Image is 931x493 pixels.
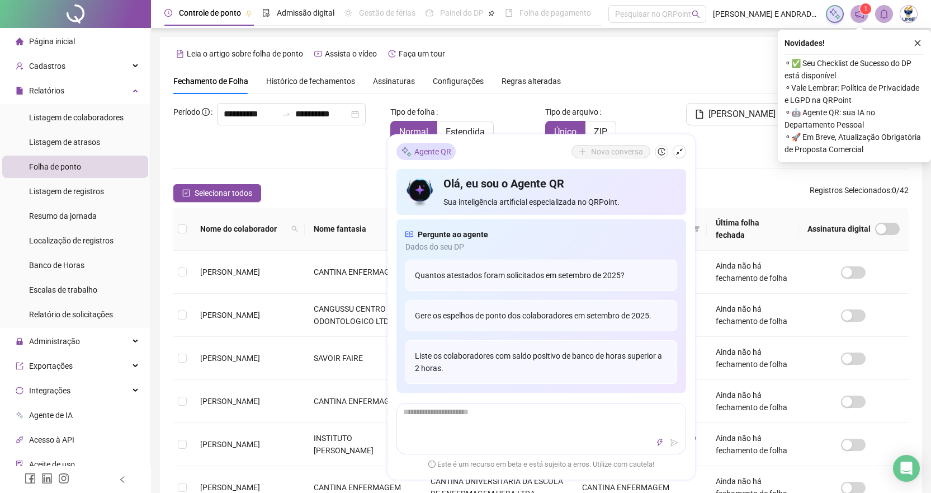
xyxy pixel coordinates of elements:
[785,82,924,106] span: ⚬ Vale Lembrar: Política de Privacidade e LGPD na QRPoint
[16,37,23,45] span: home
[25,473,36,484] span: facebook
[29,187,104,196] span: Listagem de registros
[282,110,291,119] span: swap-right
[200,354,260,363] span: [PERSON_NAME]
[29,162,81,171] span: Folha de ponto
[182,189,190,197] span: check-square
[810,184,909,202] span: : 0 / 42
[202,108,210,116] span: info-circle
[305,423,422,466] td: INSTITUTO [PERSON_NAME]
[176,50,184,58] span: file-text
[29,386,70,395] span: Integrações
[443,176,677,192] h4: Olá, eu sou o Agente QR
[305,251,422,294] td: CANTINA ENFERMAGEM
[708,107,776,121] span: [PERSON_NAME]
[713,8,819,20] span: [PERSON_NAME] E ANDRADE CONTABILIDADE LTDA
[200,267,260,276] span: [PERSON_NAME]
[829,8,841,20] img: sparkle-icon.fc2bf0ac1784a2077858766a79e2daf3.svg
[187,49,303,58] span: Leia o artigo sobre folha de ponto
[405,241,677,253] span: Dados do seu DP
[29,285,97,294] span: Escalas de trabalho
[29,37,75,46] span: Página inicial
[16,87,23,95] span: file
[658,148,665,156] span: history
[716,391,787,412] span: Ainda não há fechamento de folha
[691,220,702,237] span: filter
[29,62,65,71] span: Cadastros
[807,223,871,235] span: Assinatura digital
[675,148,683,156] span: shrink
[29,337,80,346] span: Administração
[262,9,270,17] span: file-done
[373,77,415,85] span: Assinaturas
[785,106,924,131] span: ⚬ 🤖 Agente QR: sua IA no Departamento Pessoal
[314,223,404,235] span: Nome fantasia
[810,186,890,195] span: Registros Selecionados
[879,9,889,19] span: bell
[785,131,924,156] span: ⚬ 🚀 Em Breve, Atualização Obrigatória de Proposta Comercial
[405,229,413,241] span: read
[405,176,435,209] img: icon
[668,436,681,450] button: send
[399,49,445,58] span: Faça um tour
[29,411,73,420] span: Agente de IA
[433,77,484,85] span: Configurações
[390,106,435,118] span: Tipo de folha
[693,226,700,232] span: filter
[29,310,113,319] span: Relatório de solicitações
[16,337,23,345] span: lock
[359,8,415,17] span: Gestão de férias
[58,473,69,484] span: instagram
[545,106,598,118] span: Tipo de arquivo
[314,50,322,58] span: youtube
[289,220,300,237] span: search
[200,311,260,320] span: [PERSON_NAME]
[16,387,23,395] span: sync
[914,39,921,47] span: close
[405,341,677,384] div: Liste os colaboradores com saldo positivo de banco de horas superior a 2 horas.
[173,107,200,116] span: Período
[29,361,73,370] span: Exportações
[29,460,75,469] span: Aceite de uso
[864,5,868,13] span: 1
[41,473,53,484] span: linkedin
[716,348,787,369] span: Ainda não há fechamento de folha
[656,439,664,447] span: thunderbolt
[428,461,436,468] span: exclamation-circle
[692,10,700,18] span: search
[266,77,355,86] span: Histórico de fechamentos
[716,434,787,455] span: Ainda não há fechamento de folha
[344,9,352,17] span: sun
[443,196,677,209] span: Sua inteligência artificial especializada no QRPoint.
[405,260,677,292] div: Quantos atestados foram solicitados em setembro de 2025?
[401,146,412,158] img: sparkle-icon.fc2bf0ac1784a2077858766a79e2daf3.svg
[446,126,485,137] span: Estendida
[305,294,422,337] td: CANGUSSU CENTRO ODONTOLOGICO LTDA
[502,77,561,85] span: Regras alteradas
[16,362,23,370] span: export
[325,49,377,58] span: Assista o vídeo
[16,436,23,444] span: api
[519,8,591,17] span: Folha de pagamento
[554,126,576,137] span: Único
[16,62,23,70] span: user-add
[179,8,241,17] span: Controle de ponto
[200,440,260,449] span: [PERSON_NAME]
[893,455,920,482] div: Open Intercom Messenger
[716,304,787,326] span: Ainda não há fechamento de folha
[785,37,825,49] span: Novidades !
[29,236,114,245] span: Localização de registros
[29,261,84,270] span: Banco de Horas
[195,187,252,199] span: Selecionar todos
[277,8,334,17] span: Admissão digital
[716,261,787,283] span: Ainda não há fechamento de folha
[854,9,864,19] span: notification
[29,212,97,220] span: Resumo da jornada
[505,9,513,17] span: book
[653,436,667,450] button: thunderbolt
[29,435,74,444] span: Acesso à API
[29,86,64,95] span: Relatórios
[200,483,260,492] span: [PERSON_NAME]
[29,138,100,147] span: Listagem de atrasos
[173,77,248,86] span: Fechamento de Folha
